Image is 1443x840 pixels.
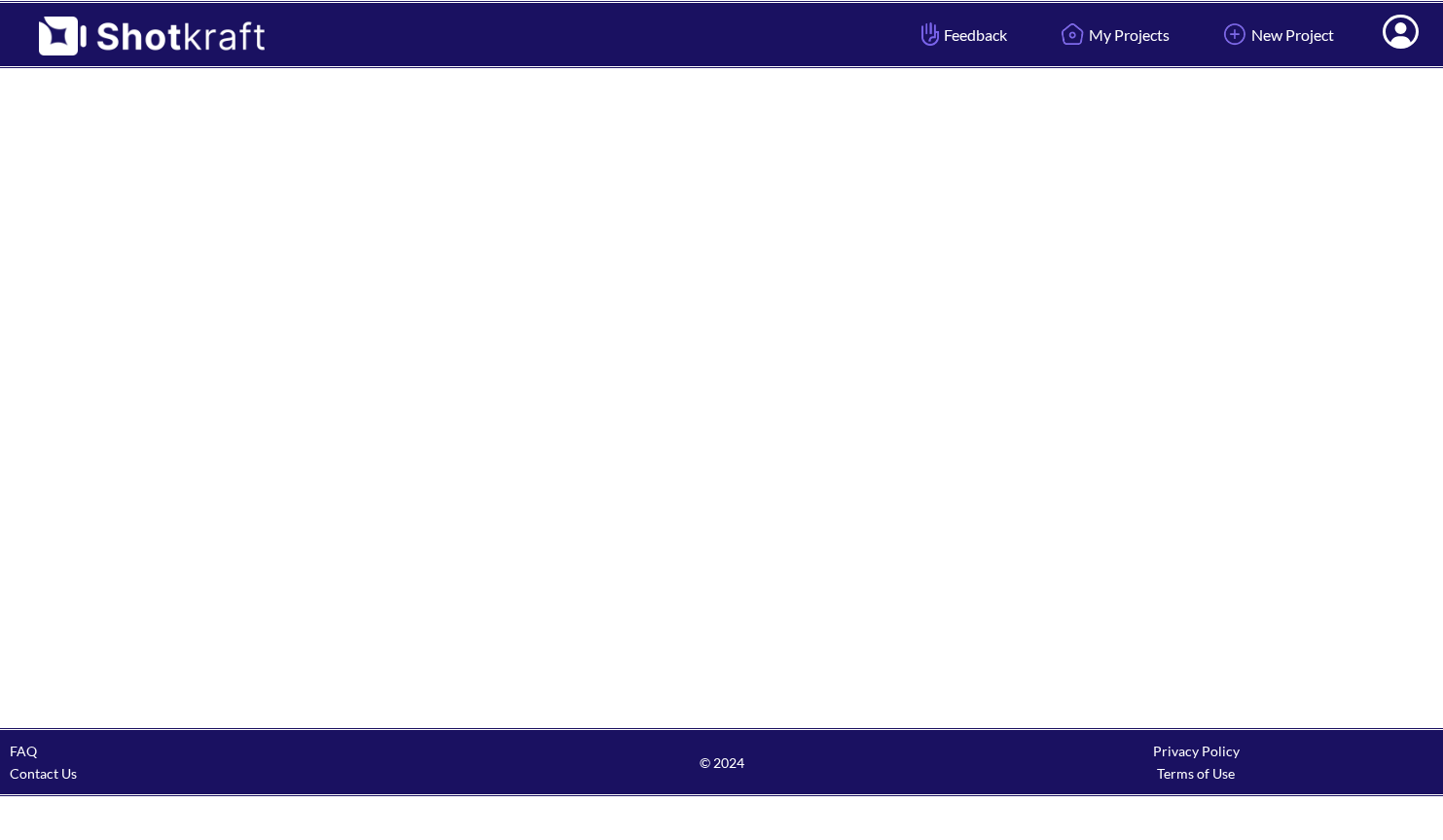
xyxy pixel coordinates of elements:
[1056,18,1089,51] img: Home Icon
[958,740,1433,762] div: Privacy Policy
[10,743,37,759] a: FAQ
[917,23,1007,46] span: Feedback
[10,765,77,782] a: Contact Us
[1218,18,1251,51] img: Add Icon
[1204,9,1349,60] a: New Project
[1041,9,1184,60] a: My Projects
[958,762,1433,785] div: Terms of Use
[485,751,959,774] span: © 2024
[917,18,944,51] img: Hand Icon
